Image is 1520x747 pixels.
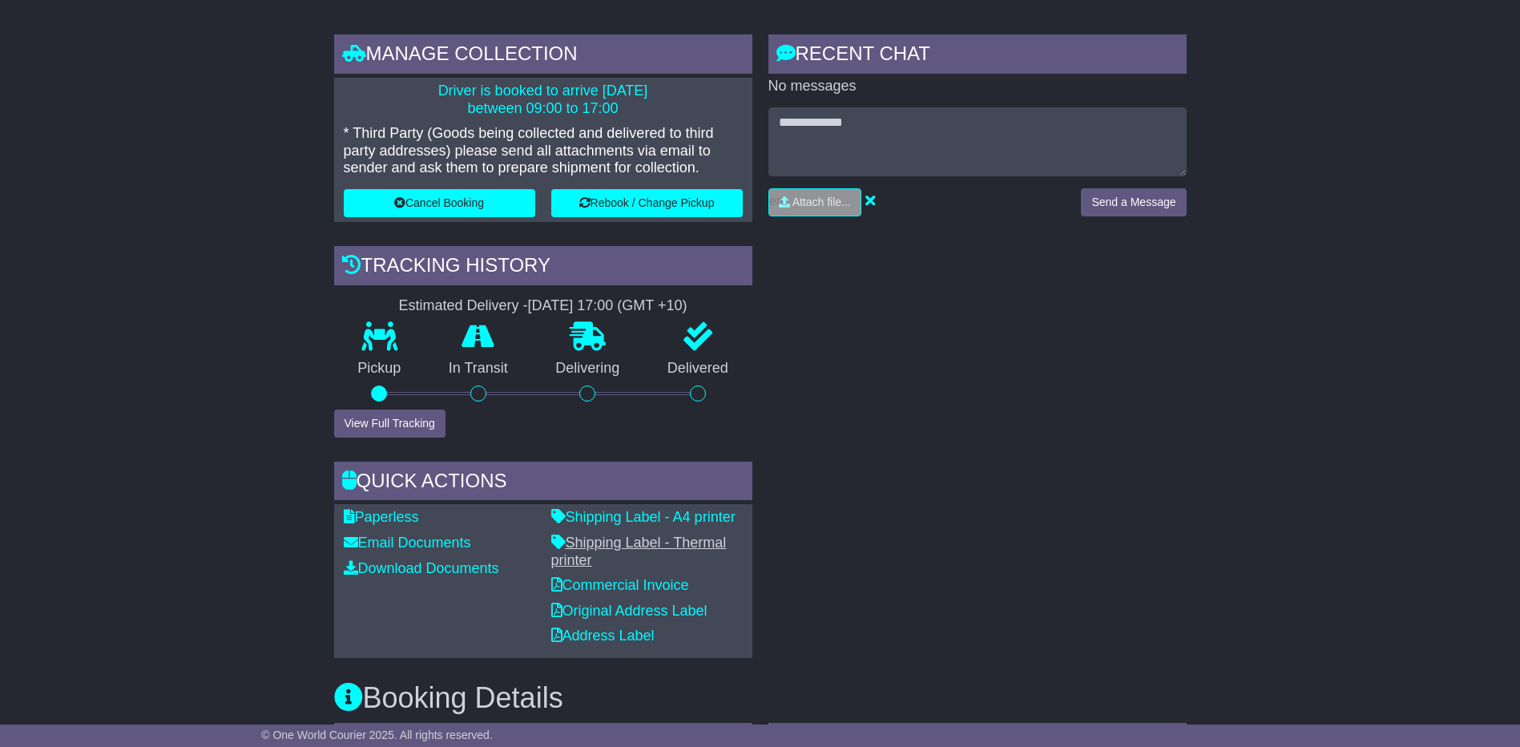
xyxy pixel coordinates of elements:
[334,410,446,438] button: View Full Tracking
[551,189,743,217] button: Rebook / Change Pickup
[344,535,471,551] a: Email Documents
[643,360,752,378] p: Delivered
[344,560,499,576] a: Download Documents
[551,603,708,619] a: Original Address Label
[334,462,752,505] div: Quick Actions
[261,729,493,741] span: © One World Courier 2025. All rights reserved.
[551,577,689,593] a: Commercial Invoice
[334,34,752,78] div: Manage collection
[551,535,727,568] a: Shipping Label - Thermal printer
[344,189,535,217] button: Cancel Booking
[768,34,1187,78] div: RECENT CHAT
[344,509,419,525] a: Paperless
[334,360,425,378] p: Pickup
[425,360,532,378] p: In Transit
[344,125,743,177] p: * Third Party (Goods being collected and delivered to third party addresses) please send all atta...
[334,682,1187,714] h3: Booking Details
[334,297,752,315] div: Estimated Delivery -
[551,509,736,525] a: Shipping Label - A4 printer
[551,628,655,644] a: Address Label
[768,78,1187,95] p: No messages
[334,246,752,289] div: Tracking history
[528,297,687,315] div: [DATE] 17:00 (GMT +10)
[344,83,743,117] p: Driver is booked to arrive [DATE] between 09:00 to 17:00
[532,360,644,378] p: Delivering
[1081,188,1186,216] button: Send a Message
